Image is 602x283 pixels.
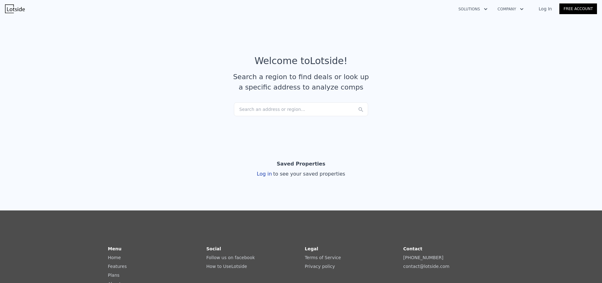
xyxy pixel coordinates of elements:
a: Home [108,255,121,260]
a: Plans [108,273,119,278]
div: Search an address or region... [234,102,368,116]
span: to see your saved properties [272,171,345,177]
div: Saved Properties [277,158,325,170]
strong: Contact [403,246,422,251]
button: Company [493,3,529,15]
div: Search a region to find deals or look up a specific address to analyze comps [231,72,371,92]
div: Log in [257,170,345,178]
a: Features [108,264,127,269]
a: contact@lotside.com [403,264,449,269]
a: Privacy policy [305,264,335,269]
strong: Menu [108,246,121,251]
a: How to UseLotside [206,264,247,269]
button: Solutions [453,3,493,15]
img: Lotside [5,4,25,13]
a: Free Account [559,3,597,14]
a: Log In [531,6,559,12]
strong: Legal [305,246,318,251]
div: Welcome to Lotside ! [255,55,348,67]
a: Terms of Service [305,255,341,260]
strong: Social [206,246,221,251]
a: Follow us on facebook [206,255,255,260]
a: [PHONE_NUMBER] [403,255,443,260]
